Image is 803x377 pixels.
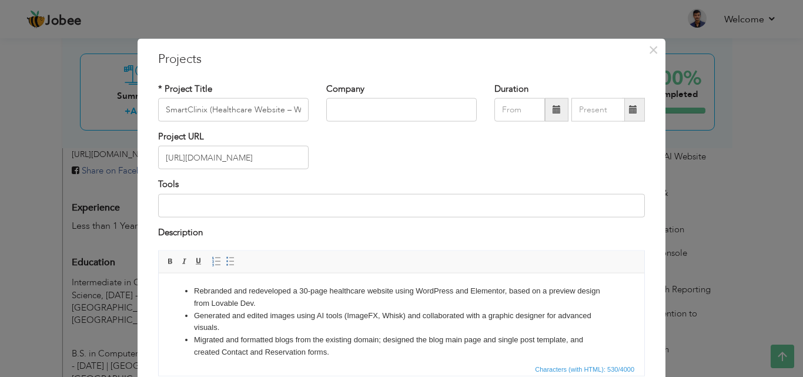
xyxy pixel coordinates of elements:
[533,364,638,375] div: Statistics
[571,98,625,122] input: Present
[158,82,212,95] label: * Project Title
[158,131,204,143] label: Project URL
[192,255,205,268] a: Underline
[224,255,237,268] a: Insert/Remove Bulleted List
[158,50,645,68] h3: Projects
[326,82,364,95] label: Company
[158,226,203,238] label: Description
[159,273,644,362] iframe: Rich Text Editor, projectEditor
[648,39,658,60] span: ×
[644,40,663,59] button: Close
[210,255,223,268] a: Insert/Remove Numbered List
[35,85,450,98] li: Built and customized the mega menu with CSS and JavaScript for improved navigation.
[494,82,528,95] label: Duration
[158,178,179,191] label: Tools
[494,98,545,122] input: From
[178,255,191,268] a: Italic
[164,255,177,268] a: Bold
[533,364,637,375] span: Characters (with HTML): 530/4000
